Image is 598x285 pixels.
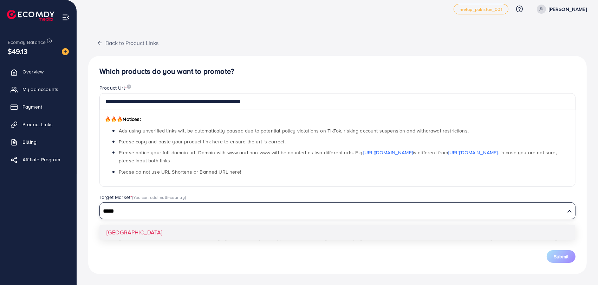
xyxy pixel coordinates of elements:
[5,153,71,167] a: Affiliate Program
[22,156,60,163] span: Affiliate Program
[554,253,568,260] span: Submit
[549,5,587,13] p: [PERSON_NAME]
[5,100,71,114] a: Payment
[132,194,186,200] span: (You can add multi-country)
[460,7,502,12] span: metap_pakistan_001
[8,39,46,46] span: Ecomdy Balance
[119,127,469,134] span: Ads using unverified links will be automatically paused due to potential policy violations on Tik...
[62,48,69,55] img: image
[568,253,593,280] iframe: Chat
[99,194,186,201] label: Target Market
[5,65,71,79] a: Overview
[363,149,413,156] a: [URL][DOMAIN_NAME]
[127,84,131,89] img: image
[7,10,54,21] img: logo
[22,86,58,93] span: My ad accounts
[99,202,576,219] div: Search for option
[22,121,53,128] span: Product Links
[119,149,557,164] span: Please notice your full domain url. Domain with www and non-www will be counted as two different ...
[22,103,42,110] span: Payment
[22,138,37,145] span: Billing
[448,149,498,156] a: [URL][DOMAIN_NAME]
[547,250,576,263] button: Submit
[8,46,27,56] span: $49.13
[5,117,71,131] a: Product Links
[99,225,576,240] li: [GEOGRAPHIC_DATA]
[5,82,71,96] a: My ad accounts
[119,138,286,145] span: Please copy and paste your product link here to ensure the url is correct.
[534,5,587,14] a: [PERSON_NAME]
[105,116,123,123] span: 🔥🔥🔥
[22,68,44,75] span: Overview
[5,135,71,149] a: Billing
[105,116,141,123] span: Notices:
[62,13,70,21] img: menu
[99,67,576,76] h4: Which products do you want to promote?
[454,4,508,14] a: metap_pakistan_001
[99,84,131,91] label: Product Url
[88,35,167,50] button: Back to Product Links
[119,168,241,175] span: Please do not use URL Shortens or Banned URL here!
[100,206,564,217] input: Search for option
